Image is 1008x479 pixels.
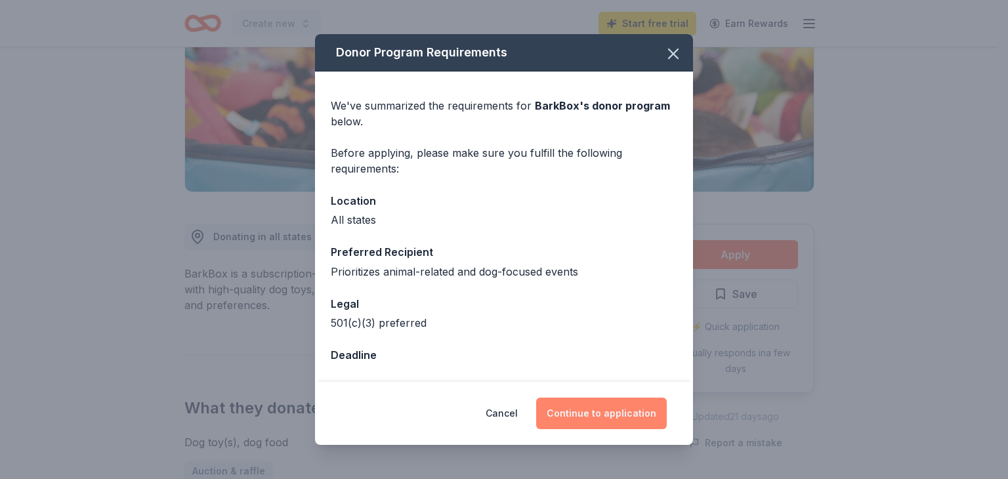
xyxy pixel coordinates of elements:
[486,398,518,429] button: Cancel
[331,243,677,260] div: Preferred Recipient
[331,264,677,280] div: Prioritizes animal-related and dog-focused events
[331,145,677,177] div: Before applying, please make sure you fulfill the following requirements:
[331,212,677,228] div: All states
[331,98,677,129] div: We've summarized the requirements for below.
[331,295,677,312] div: Legal
[315,34,693,72] div: Donor Program Requirements
[331,192,677,209] div: Location
[331,315,677,331] div: 501(c)(3) preferred
[535,99,670,112] span: BarkBox 's donor program
[331,346,677,364] div: Deadline
[536,398,667,429] button: Continue to application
